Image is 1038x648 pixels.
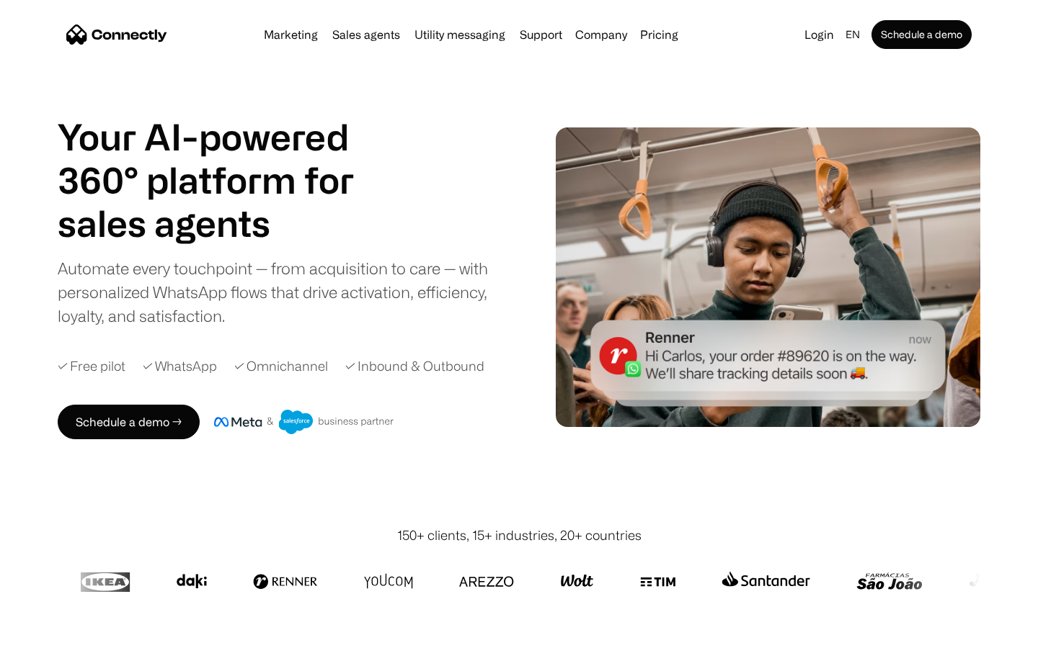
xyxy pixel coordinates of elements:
[846,24,860,45] div: en
[58,256,512,328] div: Automate every touchpoint — from acquisition to care — with personalized WhatsApp flows that driv...
[214,410,394,434] img: Meta and Salesforce business partner badge.
[634,29,684,40] a: Pricing
[327,29,406,40] a: Sales agents
[575,24,627,45] div: Company
[143,356,217,376] div: ✓ WhatsApp
[409,29,511,40] a: Utility messaging
[58,356,125,376] div: ✓ Free pilot
[58,405,200,439] a: Schedule a demo →
[29,623,86,643] ul: Language list
[58,202,389,245] h1: sales agents
[58,115,389,202] h1: Your AI-powered 360° platform for
[514,29,568,40] a: Support
[258,29,324,40] a: Marketing
[799,24,840,45] a: Login
[234,356,328,376] div: ✓ Omnichannel
[345,356,484,376] div: ✓ Inbound & Outbound
[14,621,86,643] aside: Language selected: English
[397,526,642,545] div: 150+ clients, 15+ industries, 20+ countries
[871,20,972,49] a: Schedule a demo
